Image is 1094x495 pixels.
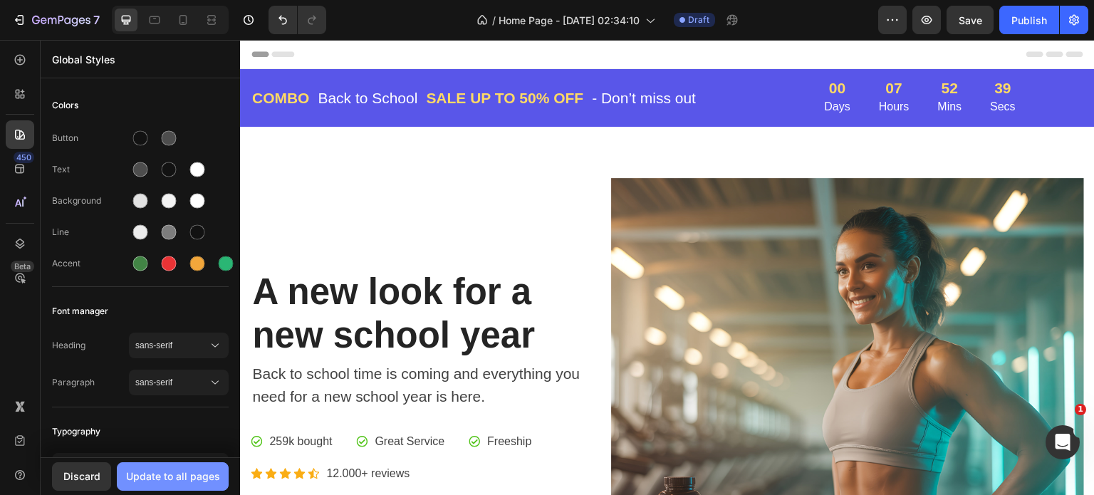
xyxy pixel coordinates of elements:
div: 52 [698,41,722,56]
div: 39 [751,41,776,56]
iframe: Intercom live chat [1046,425,1080,459]
p: Hours [639,58,670,75]
div: Beta [11,261,34,272]
div: Undo/Redo [269,6,326,34]
p: Back to school time is coming and everything you need for a new school year is here. [12,323,347,368]
div: Update to all pages [126,469,220,484]
span: / [492,13,496,28]
div: 07 [639,41,670,56]
p: 12.000+ reviews [86,425,170,442]
button: Publish [999,6,1059,34]
span: Save [959,14,982,26]
span: Colors [52,97,78,114]
div: Text [52,163,129,176]
span: Typography [52,423,100,440]
span: Draft [688,14,709,26]
p: Mins [698,58,722,75]
div: Accent [52,257,129,270]
span: sans-serif [135,339,208,352]
iframe: Design area [240,40,1094,495]
div: Button [52,132,129,145]
div: Discard [63,469,100,484]
span: sans-serif [135,376,208,389]
p: 7 [93,11,100,28]
div: 450 [14,152,34,163]
p: Secs [751,58,776,75]
p: 259k bought [29,393,92,410]
button: Save [947,6,994,34]
button: sans-serif [129,370,229,395]
p: Global Styles [52,52,229,67]
span: Font manager [52,303,108,320]
p: Great Service [135,393,204,410]
span: Home Page - [DATE] 02:34:10 [499,13,640,28]
span: 1 [1075,404,1086,415]
div: Publish [1011,13,1047,28]
button: sans-serif [129,333,229,358]
button: Update to all pages [117,462,229,491]
div: 00 [585,41,610,56]
p: Days [585,58,610,75]
p: A new look for a new school year [12,230,347,317]
div: Line [52,226,129,239]
div: Background [52,194,129,207]
p: Freeship [247,393,291,410]
span: Paragraph [52,376,129,389]
p: - Don’t miss out [353,47,457,70]
button: 7 [6,6,106,34]
span: Heading [52,339,129,352]
button: Discard [52,462,111,491]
